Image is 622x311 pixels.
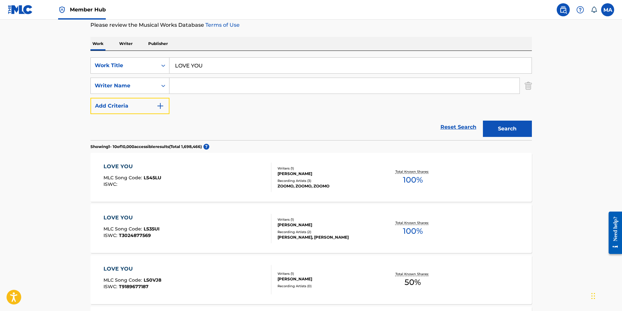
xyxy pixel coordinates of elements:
a: Reset Search [437,120,480,134]
div: Recording Artists ( 3 ) [278,178,376,183]
p: Work [90,37,105,51]
button: Add Criteria [90,98,169,114]
p: Total Known Shares: [395,169,430,174]
span: ISWC : [104,232,119,238]
span: ISWC : [104,181,119,187]
span: 100 % [403,174,423,186]
div: Work Title [95,62,153,69]
a: LOVE YOUMLC Song Code:LS35UIISWC:T3024877569Writers (1)[PERSON_NAME]Recording Artists (2)[PERSON_... [90,204,532,253]
div: Drag [591,286,595,306]
div: Help [574,3,587,16]
p: Total Known Shares: [395,272,430,276]
span: LS45LU [144,175,161,181]
div: LOVE YOU [104,214,160,222]
span: MLC Song Code : [104,226,144,232]
button: Search [483,121,532,137]
img: search [559,6,567,14]
p: Showing 1 - 10 of 10,000 accessible results (Total 1,698,466 ) [90,144,202,150]
div: ZOOMO, ZOOMO, ZOOMO [278,183,376,189]
img: 9d2ae6d4665cec9f34b9.svg [156,102,164,110]
a: LOVE YOUMLC Song Code:LS45LUISWC:Writers (1)[PERSON_NAME]Recording Artists (3)ZOOMO, ZOOMO, ZOOMO... [90,153,532,202]
span: Member Hub [70,6,106,13]
div: LOVE YOU [104,163,161,170]
p: Please review the Musical Works Database [90,21,532,29]
span: LS0VJ8 [144,277,161,283]
a: LOVE YOUMLC Song Code:LS0VJ8ISWC:T9189677187Writers (1)[PERSON_NAME]Recording Artists (0)Total Kn... [90,255,532,304]
a: Public Search [557,3,570,16]
img: Delete Criterion [525,78,532,94]
div: Writers ( 1 ) [278,166,376,171]
div: [PERSON_NAME] [278,171,376,177]
div: [PERSON_NAME] [278,222,376,228]
form: Search Form [90,57,532,140]
div: Recording Artists ( 2 ) [278,230,376,234]
div: Writers ( 1 ) [278,271,376,276]
div: User Menu [601,3,614,16]
span: 50 % [405,276,421,288]
p: Writer [117,37,135,51]
div: Writer Name [95,82,153,90]
img: Top Rightsholder [58,6,66,14]
img: help [576,6,584,14]
a: Terms of Use [204,22,240,28]
p: Publisher [146,37,170,51]
iframe: Resource Center [604,207,622,259]
div: Notifications [591,7,597,13]
div: [PERSON_NAME] [278,276,376,282]
span: ? [203,144,209,150]
span: MLC Song Code : [104,277,144,283]
img: MLC Logo [8,5,33,14]
div: [PERSON_NAME], [PERSON_NAME] [278,234,376,240]
span: T3024877569 [119,232,151,238]
div: Recording Artists ( 0 ) [278,284,376,289]
span: ISWC : [104,284,119,289]
span: LS35UI [144,226,160,232]
span: MLC Song Code : [104,175,144,181]
span: T9189677187 [119,284,149,289]
div: LOVE YOU [104,265,161,273]
iframe: Chat Widget [589,280,622,311]
div: Writers ( 1 ) [278,217,376,222]
p: Total Known Shares: [395,220,430,225]
span: 100 % [403,225,423,237]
